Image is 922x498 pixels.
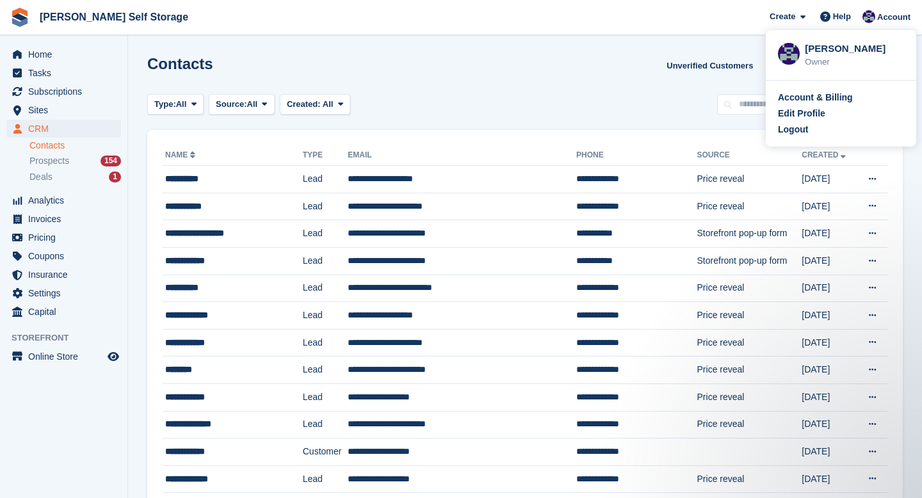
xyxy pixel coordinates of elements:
button: Created: All [280,94,350,115]
span: Subscriptions [28,83,105,100]
th: Type [303,145,348,166]
span: CRM [28,120,105,138]
td: Lead [303,220,348,248]
td: [DATE] [802,275,856,302]
span: Settings [28,284,105,302]
img: stora-icon-8386f47178a22dfd0bd8f6a31ec36ba5ce8667c1dd55bd0f319d3a0aa187defe.svg [10,8,29,27]
a: menu [6,101,121,119]
a: Name [165,150,198,159]
a: Edit Profile [778,107,904,120]
td: Customer [303,438,348,466]
span: Help [833,10,851,23]
a: Created [802,150,848,159]
a: Logout [778,123,904,136]
td: Price reveal [697,275,802,302]
td: [DATE] [802,329,856,357]
span: All [323,99,334,109]
span: Type: [154,98,176,111]
a: menu [6,348,121,365]
div: Account & Billing [778,91,853,104]
a: Preview store [106,349,121,364]
th: Source [697,145,802,166]
span: Analytics [28,191,105,209]
td: Lead [303,357,348,384]
td: [DATE] [802,383,856,411]
a: menu [6,83,121,100]
span: Coupons [28,247,105,265]
span: Sites [28,101,105,119]
td: [DATE] [802,465,856,493]
td: [DATE] [802,302,856,330]
td: Price reveal [697,465,802,493]
a: menu [6,191,121,209]
div: 1 [109,172,121,182]
button: Type: All [147,94,204,115]
td: Price reveal [697,166,802,193]
th: Phone [576,145,697,166]
button: Source: All [209,94,275,115]
a: menu [6,120,121,138]
td: [DATE] [802,247,856,275]
a: menu [6,229,121,246]
span: Invoices [28,210,105,228]
div: Logout [778,123,808,136]
td: Lead [303,193,348,220]
td: Storefront pop-up form [697,220,802,248]
span: Pricing [28,229,105,246]
img: Matthew Jones [862,10,875,23]
span: Online Store [28,348,105,365]
span: All [176,98,187,111]
span: All [247,98,258,111]
span: Home [28,45,105,63]
a: menu [6,303,121,321]
span: Source: [216,98,247,111]
a: menu [6,266,121,284]
td: [DATE] [802,357,856,384]
td: Lead [303,302,348,330]
span: Created: [287,99,321,109]
td: Lead [303,383,348,411]
div: 154 [101,156,121,166]
td: Lead [303,465,348,493]
a: menu [6,210,121,228]
span: Account [877,11,910,24]
img: Matthew Jones [778,43,800,65]
td: Lead [303,411,348,438]
span: Storefront [12,332,127,344]
h1: Contacts [147,55,213,72]
a: menu [6,64,121,82]
a: Contacts [29,140,121,152]
td: Lead [303,329,348,357]
span: Create [770,10,795,23]
div: Edit Profile [778,107,825,120]
span: Prospects [29,155,69,167]
td: [DATE] [802,166,856,193]
td: Storefront pop-up form [697,247,802,275]
a: Prospects 154 [29,154,121,168]
td: Lead [303,275,348,302]
a: menu [6,247,121,265]
td: [DATE] [802,438,856,466]
td: Price reveal [697,193,802,220]
a: menu [6,45,121,63]
td: Price reveal [697,302,802,330]
td: Lead [303,247,348,275]
td: Lead [303,166,348,193]
a: Unverified Customers [661,55,758,76]
td: Price reveal [697,357,802,384]
td: [DATE] [802,193,856,220]
a: Deals 1 [29,170,121,184]
span: Capital [28,303,105,321]
th: Email [348,145,576,166]
button: Export [763,55,820,76]
div: Owner [805,56,904,68]
a: menu [6,284,121,302]
a: [PERSON_NAME] Self Storage [35,6,193,28]
div: [PERSON_NAME] [805,42,904,53]
td: [DATE] [802,411,856,438]
span: Tasks [28,64,105,82]
td: [DATE] [802,220,856,248]
td: Price reveal [697,329,802,357]
span: Insurance [28,266,105,284]
a: Account & Billing [778,91,904,104]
